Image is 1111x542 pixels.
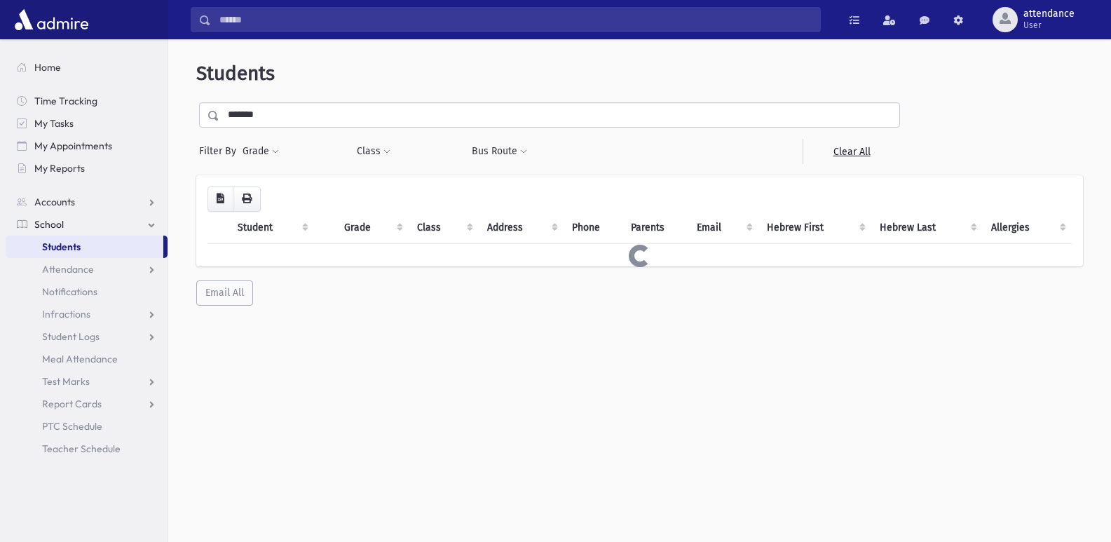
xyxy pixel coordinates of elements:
th: Hebrew Last [871,212,983,244]
th: Hebrew First [758,212,871,244]
button: Grade [242,139,280,164]
span: Notifications [42,285,97,298]
span: PTC Schedule [42,420,102,433]
a: My Reports [6,157,168,179]
span: Students [42,240,81,253]
a: School [6,213,168,236]
a: Notifications [6,280,168,303]
span: Attendance [42,263,94,276]
span: My Appointments [34,140,112,152]
span: Accounts [34,196,75,208]
a: Accounts [6,191,168,213]
th: Phone [564,212,622,244]
span: Test Marks [42,375,90,388]
a: Time Tracking [6,90,168,112]
span: Report Cards [42,398,102,410]
button: Bus Route [471,139,528,164]
a: Teacher Schedule [6,438,168,460]
th: Email [688,212,759,244]
th: Address [479,212,564,244]
span: Filter By [199,144,242,158]
a: Meal Attendance [6,348,168,370]
a: Test Marks [6,370,168,393]
a: PTC Schedule [6,415,168,438]
th: Grade [336,212,409,244]
a: My Appointments [6,135,168,157]
th: Student [229,212,313,244]
a: Student Logs [6,325,168,348]
th: Parents [622,212,688,244]
input: Search [211,7,820,32]
button: Print [233,187,261,212]
a: Clear All [803,139,900,164]
button: CSV [207,187,233,212]
span: My Reports [34,162,85,175]
span: attendance [1023,8,1075,20]
a: Report Cards [6,393,168,415]
span: Student Logs [42,330,100,343]
a: Students [6,236,163,258]
span: Students [196,62,275,85]
span: Infractions [42,308,90,320]
th: Class [409,212,478,244]
span: Home [34,61,61,74]
th: Allergies [983,212,1072,244]
button: Class [356,139,391,164]
span: My Tasks [34,117,74,130]
a: Attendance [6,258,168,280]
span: School [34,218,64,231]
a: Home [6,56,168,79]
a: Infractions [6,303,168,325]
span: Time Tracking [34,95,97,107]
span: User [1023,20,1075,31]
span: Teacher Schedule [42,442,121,455]
span: Meal Attendance [42,353,118,365]
a: My Tasks [6,112,168,135]
img: AdmirePro [11,6,92,34]
button: Email All [196,280,253,306]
